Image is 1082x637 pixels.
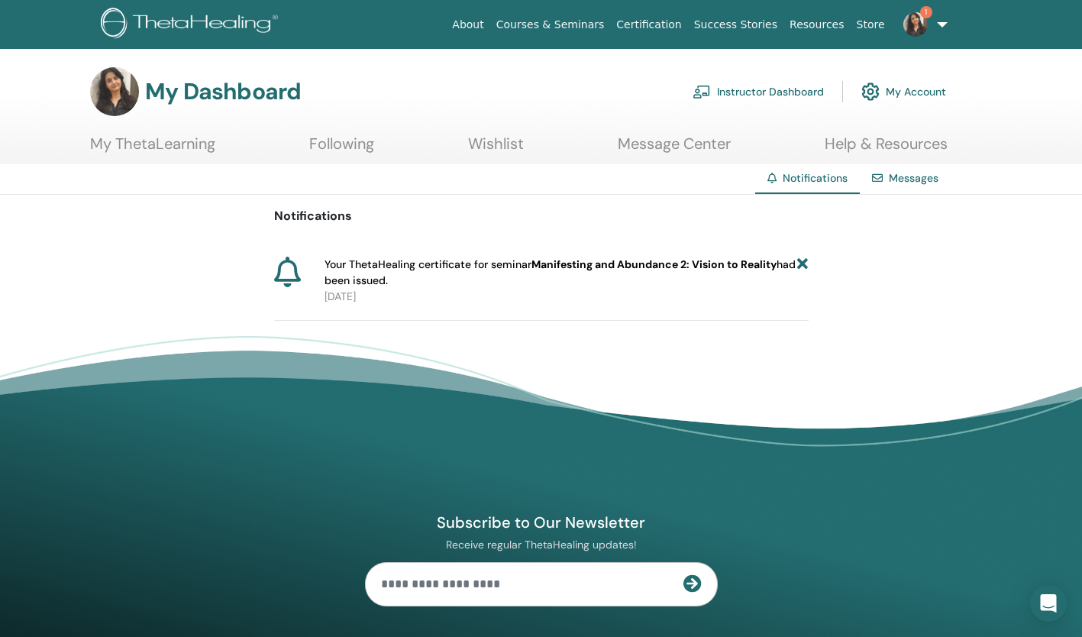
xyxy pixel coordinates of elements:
a: Message Center [618,134,731,164]
a: My Account [861,75,946,108]
a: Wishlist [468,134,524,164]
a: Success Stories [688,11,783,39]
a: Instructor Dashboard [693,75,824,108]
a: Store [851,11,891,39]
div: Open Intercom Messenger [1030,585,1067,622]
a: Certification [610,11,687,39]
span: Your ThetaHealing certificate for seminar had been issued. [325,257,798,289]
a: About [446,11,489,39]
img: default.jpg [90,67,139,116]
img: logo.png [101,8,283,42]
a: My ThetaLearning [90,134,215,164]
a: Help & Resources [825,134,948,164]
img: chalkboard-teacher.svg [693,85,711,99]
p: [DATE] [325,289,809,305]
img: cog.svg [861,79,880,105]
a: Courses & Seminars [490,11,611,39]
a: Resources [783,11,851,39]
h4: Subscribe to Our Newsletter [365,513,718,532]
img: default.jpg [903,12,928,37]
b: Manifesting and Abundance 2: Vision to Reality [531,257,777,271]
a: Messages [889,171,938,185]
p: Receive regular ThetaHealing updates! [365,538,718,551]
h3: My Dashboard [145,78,301,105]
span: 1 [920,6,932,18]
a: Following [309,134,374,164]
p: Notifications [274,207,809,225]
span: Notifications [783,171,848,185]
